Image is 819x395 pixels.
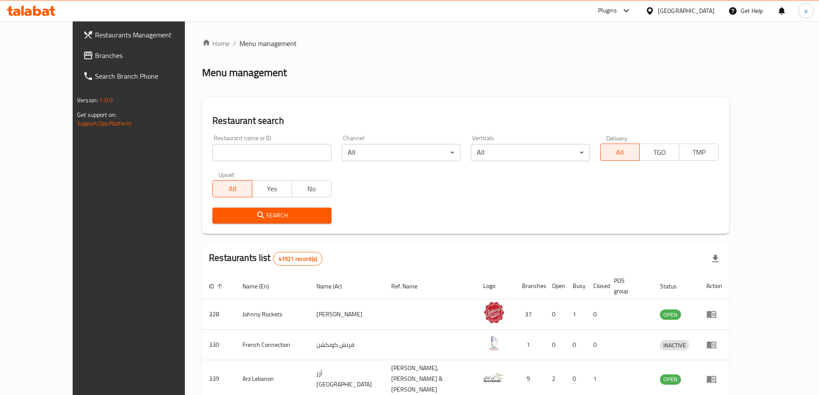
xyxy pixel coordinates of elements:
span: Yes [256,183,288,195]
div: [GEOGRAPHIC_DATA] [658,6,715,15]
a: Home [202,38,230,49]
span: Search Branch Phone [95,71,202,81]
td: [PERSON_NAME] [310,299,384,330]
th: Branches [515,273,545,299]
span: OPEN [660,374,681,384]
td: 0 [545,299,566,330]
span: Search [219,210,324,221]
span: Branches [95,50,202,61]
span: All [216,183,249,195]
span: TMP [683,146,715,159]
li: / [233,38,236,49]
th: Closed [586,273,607,299]
td: 37 [515,299,545,330]
div: OPEN [660,374,681,385]
th: Action [699,273,729,299]
td: 0 [586,299,607,330]
img: French Connection [483,332,505,354]
td: 1 [515,330,545,360]
span: No [295,183,328,195]
div: All [342,144,460,161]
img: Johnny Rockets [483,302,505,323]
span: Ref. Name [391,281,429,291]
button: All [212,180,252,197]
span: Restaurants Management [95,30,202,40]
span: Status [660,281,688,291]
div: Menu [706,309,722,319]
span: o [804,6,807,15]
span: POS group [614,276,643,296]
a: Branches [76,45,209,66]
button: All [600,144,640,161]
td: 330 [202,330,236,360]
td: فرنش كونكشن [310,330,384,360]
h2: Menu management [202,66,287,80]
div: Menu [706,374,722,384]
div: Menu [706,340,722,350]
th: Open [545,273,566,299]
input: Search for restaurant name or ID.. [212,144,331,161]
a: Search Branch Phone [76,66,209,86]
span: Name (En) [242,281,280,291]
span: 41921 record(s) [273,255,322,263]
span: 1.0.0 [99,95,113,106]
span: Menu management [239,38,297,49]
td: 328 [202,299,236,330]
span: Name (Ar) [316,281,353,291]
h2: Restaurants list [209,251,322,266]
td: 1 [566,299,586,330]
th: Busy [566,273,586,299]
a: Support.OpsPlatform [77,118,132,129]
div: All [471,144,589,161]
button: Yes [252,180,292,197]
td: 0 [545,330,566,360]
div: Export file [705,248,726,269]
div: Plugins [598,6,617,16]
h2: Restaurant search [212,114,719,127]
span: ID [209,281,225,291]
span: TGO [643,146,676,159]
button: TGO [639,144,679,161]
button: Search [212,208,331,224]
span: All [604,146,637,159]
th: Logo [476,273,515,299]
span: OPEN [660,310,681,320]
a: Restaurants Management [76,24,209,45]
span: INACTIVE [660,340,689,350]
div: OPEN [660,309,681,320]
span: Version: [77,95,98,106]
label: Upsell [218,171,234,178]
span: Get support on: [77,109,117,120]
nav: breadcrumb [202,38,729,49]
button: No [291,180,331,197]
button: TMP [679,144,719,161]
img: Arz Lebanon [483,367,505,388]
div: Total records count [273,252,322,266]
td: Johnny Rockets [236,299,310,330]
td: 0 [566,330,586,360]
label: Delivery [606,135,628,141]
td: French Connection [236,330,310,360]
td: 0 [586,330,607,360]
